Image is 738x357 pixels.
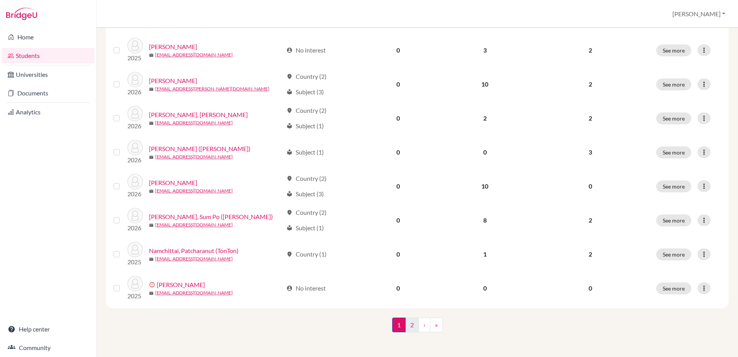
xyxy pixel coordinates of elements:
[286,250,327,259] div: Country (1)
[656,282,691,294] button: See more
[356,237,440,271] td: 0
[155,221,233,228] a: [EMAIL_ADDRESS][DOMAIN_NAME]
[149,87,154,92] span: mail
[149,155,154,160] span: mail
[286,223,324,233] div: Subject (1)
[286,72,327,81] div: Country (2)
[127,72,143,87] img: Hammerson-Jones, William
[656,214,691,226] button: See more
[286,209,293,216] span: location_on
[127,291,143,301] p: 2025
[149,212,273,221] a: [PERSON_NAME], Sum Po ([PERSON_NAME])
[534,114,647,123] p: 2
[430,318,443,332] a: »
[440,203,530,237] td: 8
[534,182,647,191] p: 0
[127,174,143,189] img: Leung, Matthew
[286,191,293,197] span: local_library
[440,67,530,101] td: 10
[356,169,440,203] td: 0
[155,187,233,194] a: [EMAIL_ADDRESS][DOMAIN_NAME]
[127,140,143,155] img: Lam, Kwan Shek (Austin)
[405,318,419,332] a: 2
[286,149,293,155] span: local_library
[656,248,691,260] button: See more
[440,237,530,271] td: 1
[440,271,530,305] td: 0
[392,318,406,332] span: 1
[2,29,95,45] a: Home
[286,175,293,182] span: location_on
[286,73,293,80] span: location_on
[127,53,143,63] p: 2025
[534,148,647,157] p: 3
[155,85,269,92] a: [EMAIL_ADDRESS][PERSON_NAME][DOMAIN_NAME]
[356,67,440,101] td: 0
[127,155,143,165] p: 2026
[534,216,647,225] p: 2
[127,121,143,131] p: 2026
[155,51,233,58] a: [EMAIL_ADDRESS][DOMAIN_NAME]
[149,189,154,194] span: mail
[155,289,233,296] a: [EMAIL_ADDRESS][DOMAIN_NAME]
[669,7,729,21] button: [PERSON_NAME]
[534,284,647,293] p: 0
[2,48,95,63] a: Students
[149,282,157,288] span: error_outline
[286,189,324,199] div: Subject (3)
[2,85,95,101] a: Documents
[286,87,324,97] div: Subject (3)
[286,284,326,293] div: No interest
[534,80,647,89] p: 2
[149,121,154,126] span: mail
[127,38,143,53] img: Hall, Felix
[155,119,233,126] a: [EMAIL_ADDRESS][DOMAIN_NAME]
[6,8,37,20] img: Bridge-U
[656,180,691,192] button: See more
[127,87,143,97] p: 2026
[286,47,293,53] span: account_circle
[286,225,293,231] span: local_library
[127,257,143,267] p: 2025
[149,257,154,262] span: mail
[149,110,248,119] a: [PERSON_NAME], [PERSON_NAME]
[286,107,293,114] span: location_on
[286,285,293,291] span: account_circle
[127,208,143,223] img: Li, Sum Po (Asher)
[356,101,440,135] td: 0
[155,255,233,262] a: [EMAIL_ADDRESS][DOMAIN_NAME]
[2,340,95,355] a: Community
[149,246,239,255] a: Namchittai, Patcharanut (TonTon)
[656,112,691,124] button: See more
[656,78,691,90] button: See more
[286,106,327,115] div: Country (2)
[149,223,154,228] span: mail
[286,123,293,129] span: local_library
[155,153,233,160] a: [EMAIL_ADDRESS][DOMAIN_NAME]
[534,250,647,259] p: 2
[356,33,440,67] td: 0
[127,189,143,199] p: 2026
[656,44,691,56] button: See more
[149,178,197,187] a: [PERSON_NAME]
[656,146,691,158] button: See more
[2,67,95,82] a: Universities
[392,318,443,338] nav: ...
[286,121,324,131] div: Subject (1)
[149,53,154,58] span: mail
[440,33,530,67] td: 3
[157,280,205,289] a: [PERSON_NAME]
[356,135,440,169] td: 0
[440,169,530,203] td: 10
[127,276,143,291] img: Prabhu, Sanvee
[356,271,440,305] td: 0
[440,135,530,169] td: 0
[127,106,143,121] img: Kwong, Jensen
[286,148,324,157] div: Subject (1)
[286,208,327,217] div: Country (2)
[286,46,326,55] div: No interest
[127,223,143,233] p: 2026
[286,251,293,257] span: location_on
[286,89,293,95] span: local_library
[534,46,647,55] p: 2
